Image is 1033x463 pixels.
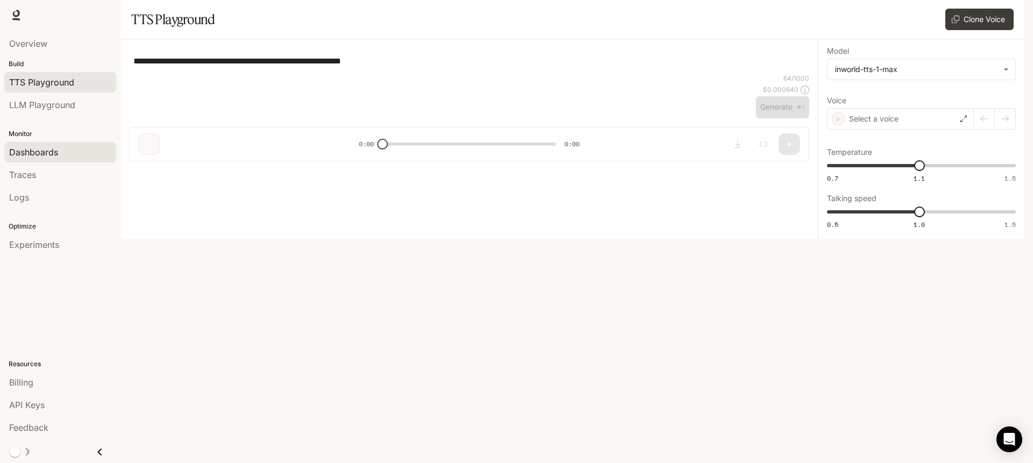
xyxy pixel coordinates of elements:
span: 1.5 [1004,174,1016,183]
div: inworld-tts-1-max [827,59,1015,80]
span: 1.5 [1004,220,1016,229]
span: 1.0 [914,220,925,229]
p: 64 / 1000 [783,74,809,83]
button: Clone Voice [945,9,1014,30]
p: $ 0.000640 [763,85,798,94]
p: Voice [827,97,846,104]
div: Open Intercom Messenger [996,426,1022,452]
div: inworld-tts-1-max [835,64,998,75]
p: Temperature [827,148,872,156]
span: 0.5 [827,220,838,229]
p: Talking speed [827,195,876,202]
span: 0.7 [827,174,838,183]
p: Model [827,47,849,55]
span: 1.1 [914,174,925,183]
h1: TTS Playground [131,9,215,30]
p: Select a voice [849,113,898,124]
